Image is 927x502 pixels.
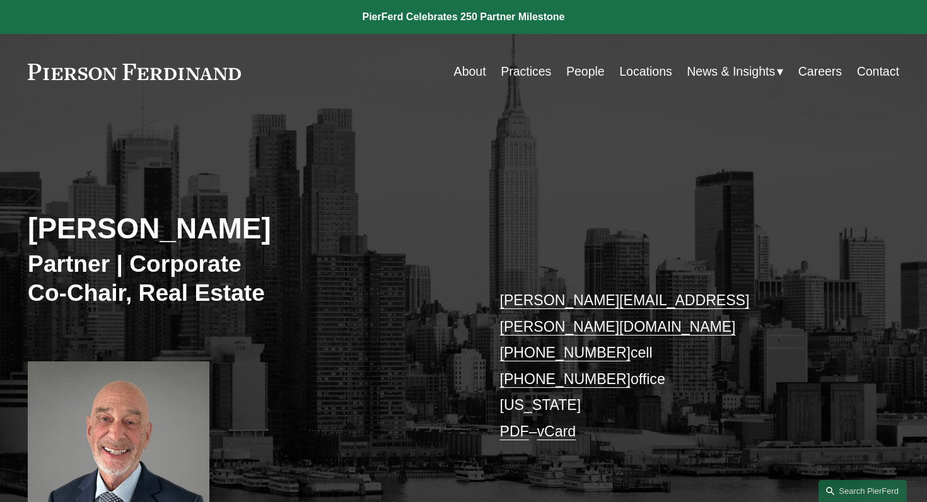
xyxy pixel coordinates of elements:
span: News & Insights [687,61,775,83]
a: Locations [619,59,672,84]
a: [PERSON_NAME][EMAIL_ADDRESS][PERSON_NAME][DOMAIN_NAME] [500,292,750,335]
a: About [454,59,486,84]
a: Contact [857,59,899,84]
h3: Partner | Corporate Co-Chair, Real Estate [28,249,463,307]
p: cell office [US_STATE] – [500,288,863,445]
a: [PHONE_NUMBER] [500,344,631,361]
a: vCard [537,423,576,440]
a: [PHONE_NUMBER] [500,371,631,387]
a: PDF [500,423,529,440]
a: Search this site [819,480,907,502]
a: folder dropdown [687,59,783,84]
h2: [PERSON_NAME] [28,211,463,247]
a: Careers [798,59,842,84]
a: Practices [501,59,551,84]
a: People [566,59,605,84]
